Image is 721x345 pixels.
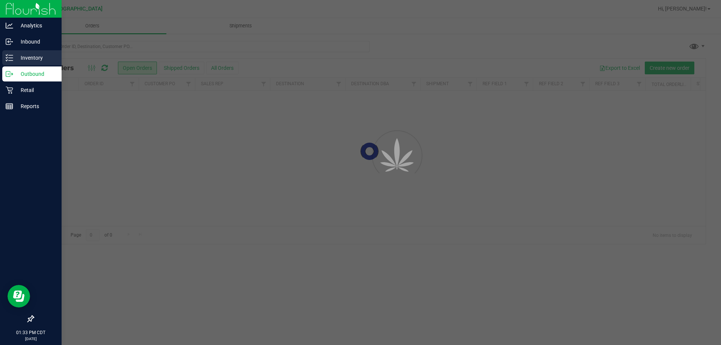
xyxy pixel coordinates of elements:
[6,86,13,94] inline-svg: Retail
[3,329,58,336] p: 01:33 PM CDT
[6,54,13,62] inline-svg: Inventory
[6,70,13,78] inline-svg: Outbound
[13,69,58,78] p: Outbound
[3,336,58,342] p: [DATE]
[6,38,13,45] inline-svg: Inbound
[8,285,30,307] iframe: Resource center
[13,86,58,95] p: Retail
[6,22,13,29] inline-svg: Analytics
[13,21,58,30] p: Analytics
[13,102,58,111] p: Reports
[13,37,58,46] p: Inbound
[6,102,13,110] inline-svg: Reports
[13,53,58,62] p: Inventory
